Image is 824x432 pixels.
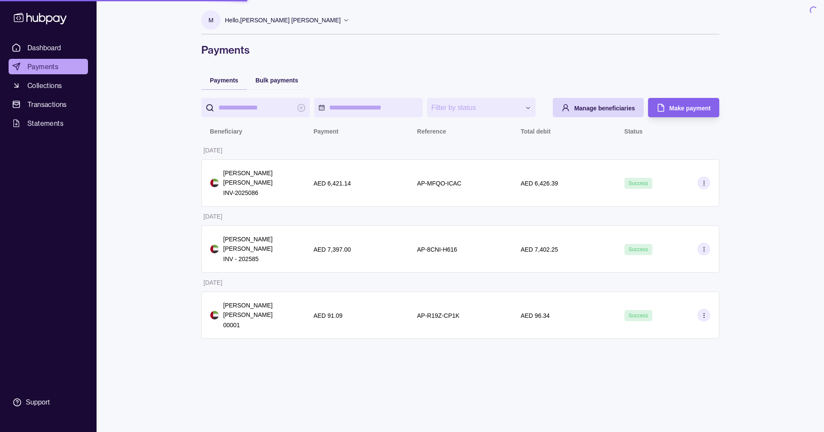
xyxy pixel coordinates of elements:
[218,98,293,117] input: search
[313,128,338,135] p: Payment
[9,393,88,411] a: Support
[203,213,222,220] p: [DATE]
[669,105,711,112] span: Make payment
[629,246,648,253] span: Success
[201,43,719,57] h1: Payments
[417,312,460,319] p: AP-R19Z-CP1K
[223,254,296,264] p: INV - 202585
[648,98,719,117] button: Make payment
[521,180,558,187] p: AED 6,426.39
[313,312,342,319] p: AED 91.09
[223,301,296,319] p: [PERSON_NAME] [PERSON_NAME]
[210,179,219,187] img: ae
[417,180,461,187] p: AP-MFQO-ICAC
[209,15,214,25] p: M
[9,97,88,112] a: Transactions
[210,77,238,84] span: Payments
[210,311,219,319] img: ae
[9,40,88,55] a: Dashboard
[417,246,457,253] p: AP-8CNI-H616
[223,168,296,187] p: [PERSON_NAME] [PERSON_NAME]
[553,98,644,117] button: Manage beneficiaries
[27,61,58,72] span: Payments
[574,105,635,112] span: Manage beneficiaries
[203,279,222,286] p: [DATE]
[223,320,296,330] p: 00001
[255,77,298,84] span: Bulk payments
[223,234,296,253] p: [PERSON_NAME] [PERSON_NAME]
[27,118,64,128] span: Statements
[521,128,551,135] p: Total debit
[521,312,550,319] p: AED 96.34
[225,15,341,25] p: Hello, [PERSON_NAME] [PERSON_NAME]
[27,80,62,91] span: Collections
[27,99,67,110] span: Transactions
[521,246,558,253] p: AED 7,402.25
[210,128,242,135] p: Beneficiary
[313,246,351,253] p: AED 7,397.00
[9,59,88,74] a: Payments
[313,180,351,187] p: AED 6,421.14
[629,313,648,319] span: Success
[210,245,219,253] img: ae
[223,188,296,198] p: INV-2025086
[27,43,61,53] span: Dashboard
[9,78,88,93] a: Collections
[624,128,643,135] p: Status
[203,147,222,154] p: [DATE]
[417,128,446,135] p: Reference
[26,398,50,407] div: Support
[9,116,88,131] a: Statements
[629,180,648,186] span: Success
